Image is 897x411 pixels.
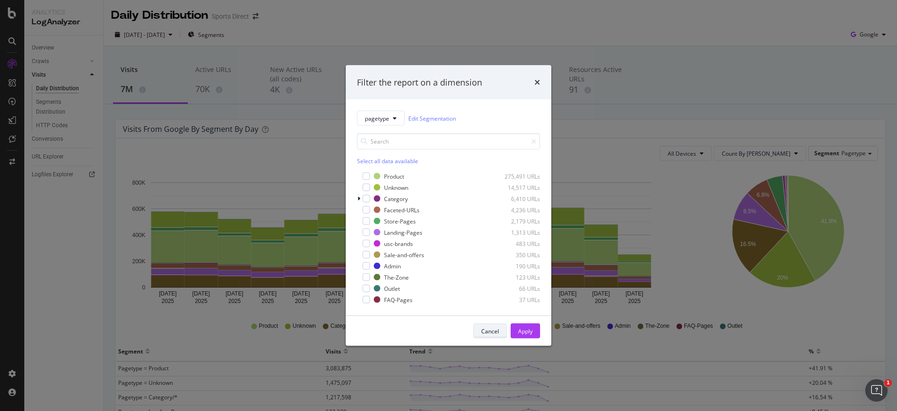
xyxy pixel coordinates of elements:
div: Category [384,195,408,202]
div: usc-brands [384,239,413,247]
div: 1,313 URLs [494,228,540,236]
div: 37 URLs [494,296,540,303]
div: 275,491 URLs [494,172,540,180]
div: Faceted-URLs [384,206,420,214]
div: 190 URLs [494,262,540,270]
div: 6,410 URLs [494,195,540,202]
iframe: Intercom live chat [865,379,888,402]
div: Filter the report on a dimension [357,76,482,88]
div: Store-Pages [384,217,416,225]
div: Admin [384,262,401,270]
div: Apply [518,327,533,335]
span: 1 [884,379,892,387]
button: Cancel [473,324,507,339]
div: 123 URLs [494,273,540,281]
div: modal [346,65,551,346]
div: 350 URLs [494,251,540,259]
div: The-Zone [384,273,409,281]
button: pagetype [357,111,405,126]
input: Search [357,133,540,150]
div: Unknown [384,183,408,191]
div: 4,236 URLs [494,206,540,214]
a: Edit Segmentation [408,113,456,123]
span: pagetype [365,114,389,122]
div: Landing-Pages [384,228,422,236]
div: Outlet [384,284,400,292]
div: Cancel [481,327,499,335]
div: FAQ-Pages [384,296,413,303]
div: Select all data available [357,157,540,165]
div: 483 URLs [494,239,540,247]
div: times [534,76,540,88]
div: 14,517 URLs [494,183,540,191]
div: Product [384,172,404,180]
div: Sale-and-offers [384,251,424,259]
div: 66 URLs [494,284,540,292]
div: 2,179 URLs [494,217,540,225]
button: Apply [511,324,540,339]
